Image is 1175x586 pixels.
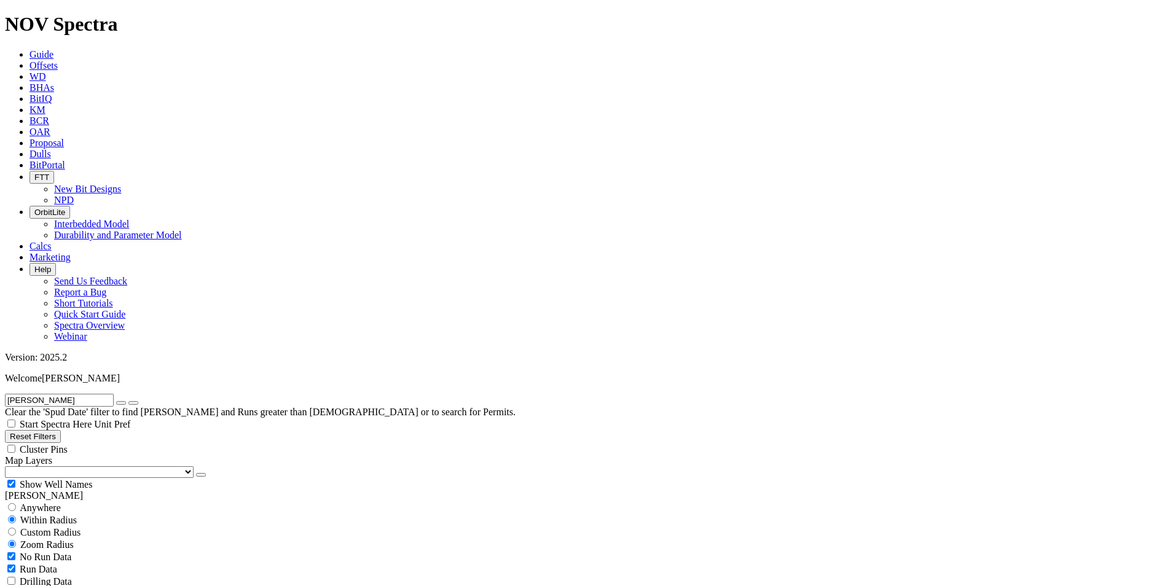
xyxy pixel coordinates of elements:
a: New Bit Designs [54,184,121,194]
a: Interbedded Model [54,219,129,229]
div: [PERSON_NAME] [5,490,1170,501]
span: Unit Pref [94,419,130,429]
a: Dulls [29,149,51,159]
a: BHAs [29,82,54,93]
span: Clear the 'Spud Date' filter to find [PERSON_NAME] and Runs greater than [DEMOGRAPHIC_DATA] or to... [5,407,516,417]
a: Webinar [54,331,87,342]
span: Help [34,265,51,274]
div: Version: 2025.2 [5,352,1170,363]
a: Durability and Parameter Model [54,230,182,240]
span: [PERSON_NAME] [42,373,120,383]
input: Search [5,394,114,407]
a: BitPortal [29,160,65,170]
a: Guide [29,49,53,60]
span: Zoom Radius [20,539,74,550]
span: No Run Data [20,552,71,562]
a: Calcs [29,241,52,251]
span: FTT [34,173,49,182]
button: OrbitLite [29,206,70,219]
a: Report a Bug [54,287,106,297]
span: Run Data [20,564,57,574]
button: Help [29,263,56,276]
span: Within Radius [20,515,77,525]
a: BitIQ [29,93,52,104]
a: Offsets [29,60,58,71]
span: OrbitLite [34,208,65,217]
span: Map Layers [5,455,52,466]
input: Start Spectra Here [7,420,15,428]
a: Send Us Feedback [54,276,127,286]
a: Quick Start Guide [54,309,125,319]
a: KM [29,104,45,115]
button: FTT [29,171,54,184]
span: Custom Radius [20,527,81,537]
h1: NOV Spectra [5,13,1170,36]
a: Marketing [29,252,71,262]
span: Cluster Pins [20,444,68,455]
a: Spectra Overview [54,320,125,330]
a: WD [29,71,46,82]
a: OAR [29,127,50,137]
span: Show Well Names [20,479,92,490]
span: Anywhere [20,502,61,513]
a: Proposal [29,138,64,148]
a: Short Tutorials [54,298,113,308]
p: Welcome [5,373,1170,384]
a: BCR [29,115,49,126]
a: NPD [54,195,74,205]
button: Reset Filters [5,430,61,443]
span: Start Spectra Here [20,419,92,429]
